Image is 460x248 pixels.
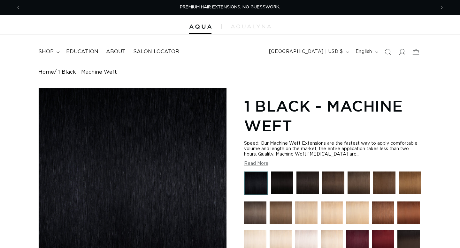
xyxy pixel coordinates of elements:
h1: 1 Black - Machine Weft [244,96,422,136]
button: [GEOGRAPHIC_DATA] | USD $ [265,46,352,58]
a: 24 Light Golden Blonde - Machine Weft [346,201,369,227]
img: 1N Natural Black - Machine Weft [271,171,293,194]
a: 4 Medium Brown - Machine Weft [373,171,395,198]
img: 1B Soft Black - Machine Weft [296,171,319,194]
img: 8 Golden Brown - Machine Weft [270,201,292,224]
span: [GEOGRAPHIC_DATA] | USD $ [269,48,343,55]
a: 8 Golden Brown - Machine Weft [270,201,292,227]
button: Read More [244,161,268,166]
a: About [102,45,129,59]
img: 1 Black - Machine Weft [244,171,268,195]
img: 24 Light Golden Blonde - Machine Weft [346,201,369,224]
img: 6 Light Brown - Machine Weft [399,171,421,194]
a: 22 Light Blonde - Machine Weft [321,201,343,227]
span: Salon Locator [133,48,179,55]
span: About [106,48,126,55]
a: 1 Black - Machine Weft [244,171,268,198]
span: Education [66,48,98,55]
button: Next announcement [435,2,449,14]
nav: breadcrumbs [38,69,422,75]
img: Aqua Hair Extensions [189,25,211,29]
a: 1B Soft Black - Machine Weft [296,171,319,198]
img: 16 Blonde - Machine Weft [295,201,318,224]
a: 4AB Medium Ash Brown - Machine Weft [348,171,370,198]
a: Salon Locator [129,45,183,59]
a: Home [38,69,54,75]
img: 30 Brownish Red - Machine Weft [372,201,394,224]
img: 22 Light Blonde - Machine Weft [321,201,343,224]
img: 2 Dark Brown - Machine Weft [322,171,344,194]
img: 4AB Medium Ash Brown - Machine Weft [348,171,370,194]
a: Education [62,45,102,59]
a: 16 Blonde - Machine Weft [295,201,318,227]
summary: Search [381,45,395,59]
span: English [356,48,372,55]
button: Previous announcement [11,2,25,14]
div: Speed: Our Machine Weft Extensions are the fastest way to apply comfortable volume and length on ... [244,141,422,157]
img: 33 Copper Red - Machine Weft [397,201,420,224]
a: 8AB Ash Brown - Machine Weft [244,201,266,227]
a: 6 Light Brown - Machine Weft [399,171,421,198]
span: 1 Black - Machine Weft [58,69,117,75]
a: 33 Copper Red - Machine Weft [397,201,420,227]
img: 4 Medium Brown - Machine Weft [373,171,395,194]
a: 1N Natural Black - Machine Weft [271,171,293,198]
img: 8AB Ash Brown - Machine Weft [244,201,266,224]
span: PREMIUM HAIR EXTENSIONS. NO GUESSWORK. [180,5,280,9]
summary: shop [34,45,62,59]
button: English [352,46,381,58]
img: aqualyna.com [231,25,271,28]
a: 30 Brownish Red - Machine Weft [372,201,394,227]
span: shop [38,48,54,55]
a: 2 Dark Brown - Machine Weft [322,171,344,198]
